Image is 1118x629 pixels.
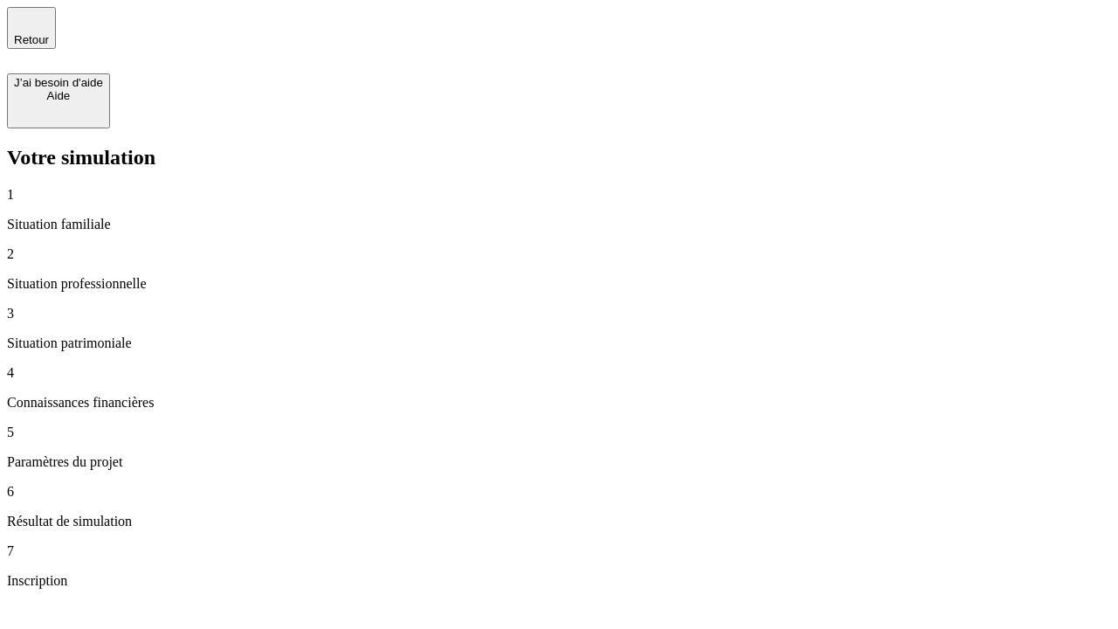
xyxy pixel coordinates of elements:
button: J’ai besoin d'aideAide [7,73,110,128]
p: Situation familiale [7,217,1111,232]
p: Inscription [7,573,1111,589]
p: 1 [7,187,1111,203]
div: J’ai besoin d'aide [14,76,103,89]
p: 4 [7,365,1111,381]
p: Résultat de simulation [7,514,1111,529]
button: Retour [7,7,56,49]
p: Connaissances financières [7,395,1111,411]
p: 7 [7,543,1111,559]
p: 2 [7,246,1111,262]
p: 3 [7,306,1111,321]
p: 5 [7,425,1111,440]
h2: Votre simulation [7,146,1111,169]
div: Aide [14,89,103,102]
p: Paramètres du projet [7,454,1111,470]
p: Situation professionnelle [7,276,1111,292]
p: 6 [7,484,1111,500]
span: Retour [14,33,49,46]
p: Situation patrimoniale [7,335,1111,351]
